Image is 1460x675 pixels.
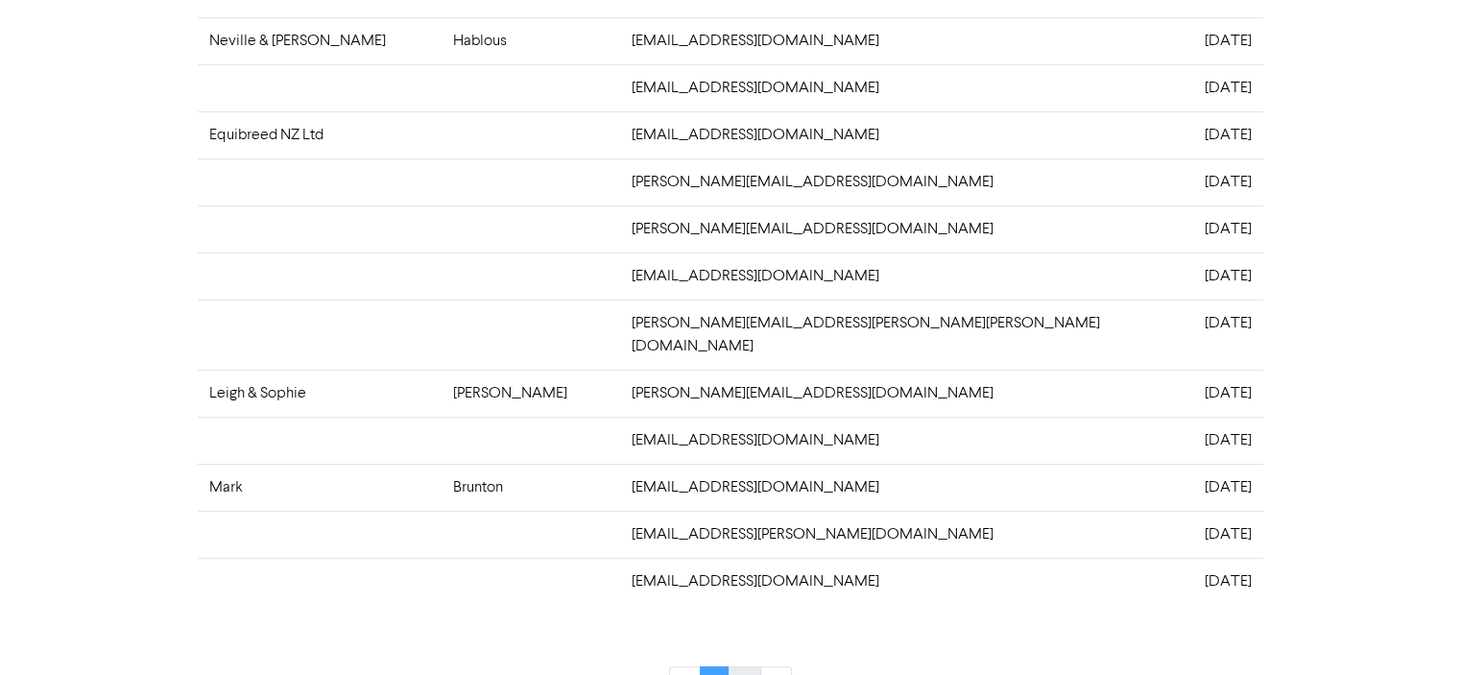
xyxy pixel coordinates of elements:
[442,17,620,64] td: Hablous
[620,205,1193,253] td: [PERSON_NAME][EMAIL_ADDRESS][DOMAIN_NAME]
[1192,111,1262,158] td: [DATE]
[620,111,1193,158] td: [EMAIL_ADDRESS][DOMAIN_NAME]
[1192,158,1262,205] td: [DATE]
[620,64,1193,111] td: [EMAIL_ADDRESS][DOMAIN_NAME]
[1192,300,1262,370] td: [DATE]
[442,370,620,417] td: [PERSON_NAME]
[198,17,442,64] td: Neville & [PERSON_NAME]
[1192,205,1262,253] td: [DATE]
[442,464,620,511] td: Brunton
[1192,253,1262,300] td: [DATE]
[1364,583,1460,675] iframe: Chat Widget
[1192,417,1262,464] td: [DATE]
[1192,17,1262,64] td: [DATE]
[620,464,1193,511] td: [EMAIL_ADDRESS][DOMAIN_NAME]
[620,158,1193,205] td: [PERSON_NAME][EMAIL_ADDRESS][DOMAIN_NAME]
[620,17,1193,64] td: [EMAIL_ADDRESS][DOMAIN_NAME]
[1192,464,1262,511] td: [DATE]
[198,370,442,417] td: Leigh & Sophie
[1192,370,1262,417] td: [DATE]
[198,111,442,158] td: Equibreed NZ Ltd
[1192,64,1262,111] td: [DATE]
[620,417,1193,464] td: [EMAIL_ADDRESS][DOMAIN_NAME]
[620,558,1193,605] td: [EMAIL_ADDRESS][DOMAIN_NAME]
[1192,511,1262,558] td: [DATE]
[620,253,1193,300] td: [EMAIL_ADDRESS][DOMAIN_NAME]
[198,464,442,511] td: Mark
[1192,558,1262,605] td: [DATE]
[620,300,1193,370] td: [PERSON_NAME][EMAIL_ADDRESS][PERSON_NAME][PERSON_NAME][DOMAIN_NAME]
[620,511,1193,558] td: [EMAIL_ADDRESS][PERSON_NAME][DOMAIN_NAME]
[620,370,1193,417] td: [PERSON_NAME][EMAIL_ADDRESS][DOMAIN_NAME]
